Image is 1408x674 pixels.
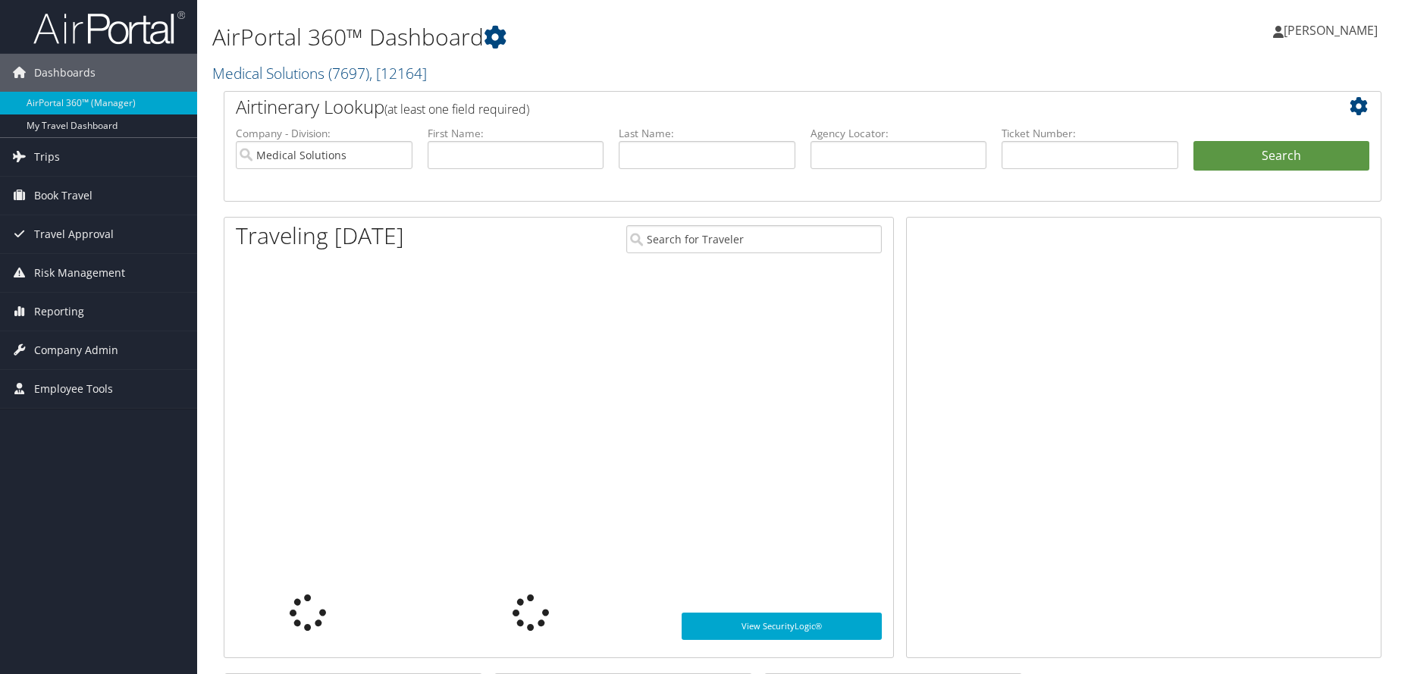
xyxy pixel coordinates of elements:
span: [PERSON_NAME] [1284,22,1378,39]
span: Dashboards [34,54,96,92]
span: Reporting [34,293,84,331]
button: Search [1193,141,1370,171]
span: Company Admin [34,331,118,369]
label: Ticket Number: [1002,126,1178,141]
a: [PERSON_NAME] [1273,8,1393,53]
label: First Name: [428,126,604,141]
span: Book Travel [34,177,93,215]
span: (at least one field required) [384,101,529,118]
img: airportal-logo.png [33,10,185,45]
a: View SecurityLogic® [682,613,882,640]
label: Last Name: [619,126,795,141]
span: Risk Management [34,254,125,292]
label: Agency Locator: [811,126,987,141]
input: Search for Traveler [626,225,883,253]
span: Trips [34,138,60,176]
span: , [ 12164 ] [369,63,427,83]
span: Travel Approval [34,215,114,253]
span: ( 7697 ) [328,63,369,83]
label: Company - Division: [236,126,412,141]
h1: AirPortal 360™ Dashboard [212,21,999,53]
a: Medical Solutions [212,63,427,83]
h1: Traveling [DATE] [236,220,404,252]
h2: Airtinerary Lookup [236,94,1273,120]
span: Employee Tools [34,370,113,408]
